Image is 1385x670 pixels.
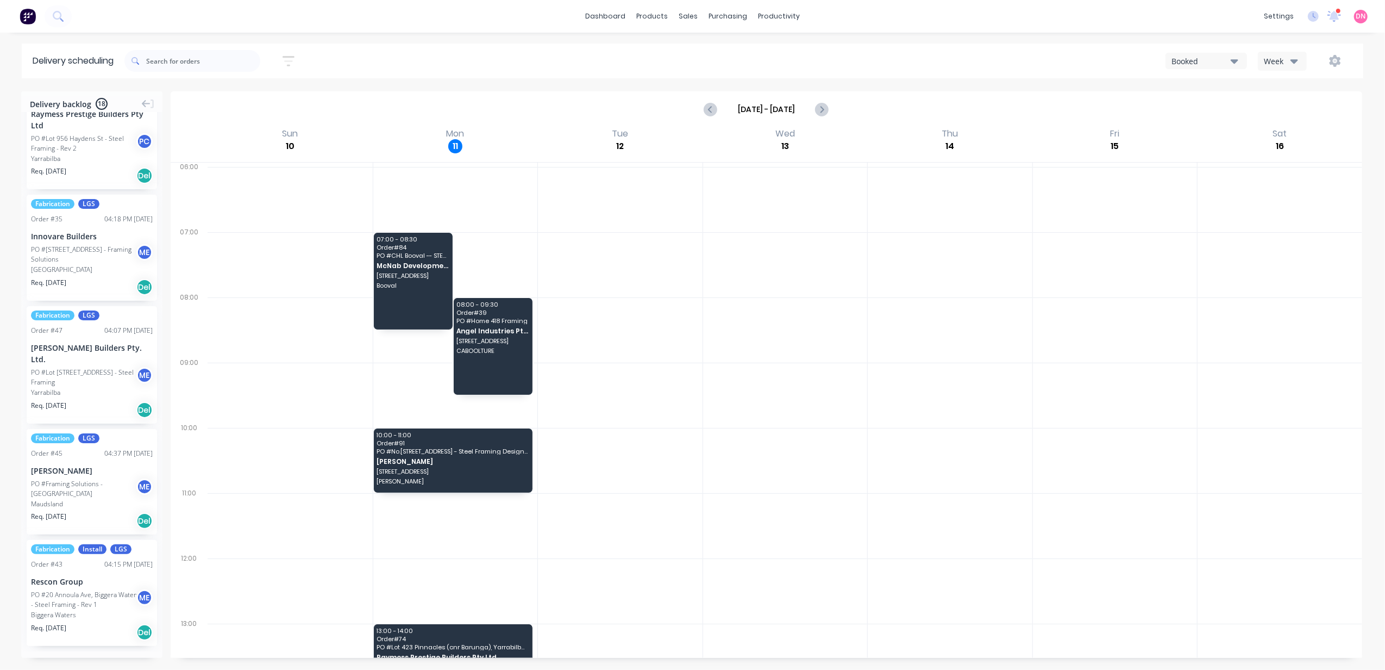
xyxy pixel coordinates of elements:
div: Booked [1171,55,1231,67]
div: 08:00 [171,291,208,356]
div: Wed [772,128,798,139]
button: Week [1258,52,1307,71]
div: Sat [1270,128,1290,139]
div: Order # 43 [31,560,62,569]
div: Delivery scheduling [22,44,124,78]
span: PO # No.[STREET_ADDRESS] - Steel Framing Design & Supply - Rev 2 [377,448,528,455]
div: Rescon Group [31,576,153,587]
div: 04:37 PM [DATE] [104,449,153,458]
span: Order # 39 [456,309,529,316]
span: Req. [DATE] [31,401,66,411]
span: Req. [DATE] [31,512,66,522]
a: dashboard [580,8,631,24]
div: Fri [1107,128,1123,139]
span: Fabrication [31,199,74,209]
span: LGS [78,199,99,209]
div: productivity [753,8,805,24]
div: Del [136,513,153,529]
div: Innovare Builders [31,231,153,242]
div: M E [136,244,153,260]
div: M E [136,367,153,383]
div: Yarrabilba [31,388,153,398]
span: PO # Lot 423 Pinnacles (cnr Barunga), Yarrabilba - Steel Framing - Rev 2 [377,644,528,650]
span: 10:00 - 11:00 [377,432,528,438]
div: PO #Lot 956 Haydens St - Steel Framing - Rev 2 [31,134,140,153]
div: 11:00 [171,487,208,552]
div: P C [136,133,153,150]
div: Tue [609,128,631,139]
span: Raymess Prestige Builders Pty Ltd [377,654,528,661]
img: Factory [20,8,36,24]
div: PO #[STREET_ADDRESS] - Framing Solutions [31,245,140,264]
div: Biggera Waters [31,610,153,620]
div: [PERSON_NAME] Builders Pty. Ltd. [31,342,153,365]
div: 13 [778,139,792,153]
span: LGS [78,433,99,443]
div: 04:18 PM [DATE] [104,214,153,224]
div: settings [1258,8,1299,24]
span: Req. [DATE] [31,166,66,176]
div: 04:07 PM [DATE] [104,326,153,336]
div: Order # 45 [31,449,62,458]
span: PO # Home 418 Framing [456,318,529,324]
span: 07:00 - 08:30 [377,236,449,243]
div: 16 [1273,139,1287,153]
span: Req. [DATE] [31,623,66,633]
button: Booked [1165,53,1247,69]
div: Del [136,402,153,418]
div: 12 [613,139,627,153]
span: 18 [96,98,108,110]
div: 10:00 [171,421,208,487]
div: PO #20 Annoula Ave, Biggera Waters - Steel Framing - Rev 1 [31,590,140,610]
span: Fabrication [31,544,74,554]
span: Req. [DATE] [31,278,66,288]
span: CABOOLTURE [456,348,529,354]
span: Booval [377,282,449,289]
div: [GEOGRAPHIC_DATA] [31,265,153,275]
span: DN [1356,11,1366,21]
div: Del [136,624,153,641]
span: [PERSON_NAME] [377,478,528,485]
span: 13:00 - 14:00 [377,628,528,634]
div: PO #Lot [STREET_ADDRESS] - Steel Framing [31,368,140,387]
div: 07:00 [171,226,208,291]
div: Del [136,279,153,295]
span: [PERSON_NAME] [377,458,528,465]
div: 15 [1108,139,1122,153]
div: Week [1264,55,1295,67]
span: Order # 74 [377,636,528,642]
div: Mon [443,128,467,139]
div: M E [136,479,153,495]
div: Yarrabilba [31,154,153,164]
div: Maudsland [31,499,153,509]
span: McNab Developments (QLD) Pty Ltd [377,262,449,269]
span: 08:00 - 09:30 [456,301,529,308]
span: [STREET_ADDRESS] [456,338,529,344]
span: Angel Industries Pty Ltd t/a Teeny Tiny Homes [456,327,529,334]
span: Order # 84 [377,244,449,251]
span: Fabrication [31,433,74,443]
div: 10 [283,139,297,153]
div: 06:00 [171,160,208,226]
div: 11 [448,139,462,153]
div: Thu [939,128,962,139]
span: Order # 91 [377,440,528,446]
div: 09:00 [171,356,208,421]
div: sales [673,8,703,24]
input: Search for orders [146,50,260,72]
div: Del [136,167,153,184]
div: 04:15 PM [DATE] [104,560,153,569]
div: purchasing [703,8,753,24]
span: LGS [78,311,99,320]
div: 14 [943,139,957,153]
span: PO # CHL Booval -- STEEL ROOF TRUSSES - Rev 4 [377,252,449,259]
span: Install [78,544,106,554]
div: [PERSON_NAME] [31,465,153,476]
div: M E [136,590,153,606]
span: LGS [110,544,131,554]
div: products [631,8,673,24]
div: 12:00 [171,552,208,617]
span: Delivery backlog [30,98,91,110]
div: Sun [279,128,301,139]
span: Fabrication [31,311,74,320]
